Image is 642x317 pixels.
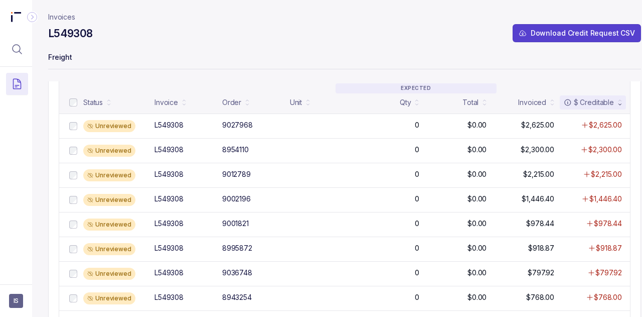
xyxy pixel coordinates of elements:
button: Menu Icon Button MagnifyingGlassIcon [6,38,28,60]
div: Collapse Icon [26,11,38,23]
div: Order [222,97,241,108]
p: $797.92 [528,268,554,278]
p: 0 [415,243,419,253]
p: $1,446.40 [589,194,622,204]
div: 8995872 [222,243,252,253]
p: $768.00 [526,292,554,302]
p: $0.00 [467,268,487,278]
div: L549308 [154,292,184,302]
button: User initials [9,294,23,308]
p: Freight [48,48,641,68]
button: Menu Icon Button DocumentTextIcon [6,73,28,95]
p: $0.00 [467,120,487,130]
div: Status [83,97,103,108]
p: Download Credit Request CSV [531,28,635,38]
input: checkbox-checkbox [69,196,77,204]
nav: breadcrumb [48,12,75,22]
p: $2,300.00 [588,145,622,155]
div: Unit [290,97,302,108]
div: $ Creditable [564,97,614,108]
h4: L549308 [48,27,93,41]
div: 9036748 [222,268,252,278]
div: Unreviewed [83,268,135,280]
div: Total [462,97,478,108]
div: L549308 [154,268,184,278]
p: $0.00 [467,145,487,155]
p: $2,625.00 [521,120,554,130]
p: $2,215.00 [523,169,554,179]
p: $0.00 [467,219,487,229]
input: checkbox-checkbox [69,147,77,155]
p: $2,215.00 [591,169,622,179]
div: Unreviewed [83,194,135,206]
div: Unreviewed [83,169,135,181]
p: 0 [415,194,419,204]
div: Unreviewed [83,292,135,304]
div: 8954110 [222,145,249,155]
p: $0.00 [467,194,487,204]
p: $978.44 [526,219,554,229]
p: $918.87 [596,243,622,253]
div: 9027968 [222,120,253,130]
p: $797.92 [595,268,622,278]
p: $978.44 [594,219,622,229]
p: $2,300.00 [521,145,554,155]
input: checkbox-checkbox [69,270,77,278]
input: checkbox-checkbox [69,245,77,253]
input: checkbox-checkbox [69,221,77,229]
div: 8943254 [222,292,252,302]
p: 0 [415,169,419,179]
div: L549308 [154,120,184,130]
input: checkbox-checkbox [69,171,77,179]
input: checkbox-checkbox [69,294,77,302]
div: Qty [400,97,411,108]
p: 0 [415,292,419,302]
p: $1,446.40 [522,194,554,204]
div: Invoiced [518,97,546,108]
div: L549308 [154,194,184,204]
p: $0.00 [467,169,487,179]
p: 0 [415,145,419,155]
div: Invoice [154,97,178,108]
p: 0 [415,120,419,130]
p: $918.87 [528,243,554,253]
a: Invoices [48,12,75,22]
div: Unreviewed [83,219,135,231]
input: checkbox-checkbox [69,98,77,107]
div: Unreviewed [83,120,135,132]
button: Download Credit Request CSV [513,24,641,42]
p: $0.00 [467,292,487,302]
p: EXPECTED [336,83,497,93]
div: 9012789 [222,169,251,179]
p: 0 [415,268,419,278]
p: $2,625.00 [589,120,622,130]
p: 0 [415,219,419,229]
p: $0.00 [467,243,487,253]
div: L549308 [154,219,184,229]
div: Unreviewed [83,243,135,255]
div: 9002196 [222,194,251,204]
div: L549308 [154,145,184,155]
div: Unreviewed [83,145,135,157]
div: 9001821 [222,219,249,229]
input: checkbox-checkbox [69,122,77,130]
div: L549308 [154,243,184,253]
div: L549308 [154,169,184,179]
p: $768.00 [594,292,622,302]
